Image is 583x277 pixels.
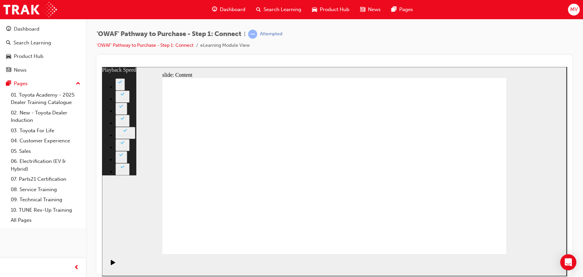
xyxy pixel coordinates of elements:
[8,195,83,205] a: 09. Technical Training
[568,4,580,15] button: MV
[312,5,317,14] span: car-icon
[251,3,307,16] a: search-iconSearch Learning
[6,26,11,32] span: guage-icon
[76,79,80,88] span: up-icon
[3,50,83,63] a: Product Hub
[8,184,83,195] a: 08. Service Training
[8,108,83,126] a: 02. New - Toyota Dealer Induction
[244,30,245,38] span: |
[8,136,83,146] a: 04. Customer Experience
[256,5,261,14] span: search-icon
[391,5,397,14] span: pages-icon
[8,156,83,174] a: 06. Electrification (EV & Hybrid)
[3,77,83,90] button: Pages
[6,81,11,87] span: pages-icon
[560,254,576,270] div: Open Intercom Messenger
[3,187,15,209] div: playback controls
[97,30,241,38] span: 'OWAF' Pathway to Purchase - Step 1: Connect
[320,6,349,13] span: Product Hub
[220,6,245,13] span: Dashboard
[6,40,11,46] span: search-icon
[3,193,15,204] button: Play (Ctrl+Alt+P)
[14,80,28,88] div: Pages
[207,3,251,16] a: guage-iconDashboard
[14,53,43,60] div: Product Hub
[248,30,257,39] span: learningRecordVerb_ATTEMPT-icon
[355,3,386,16] a: news-iconNews
[570,6,577,13] span: MV
[8,215,83,226] a: All Pages
[399,6,413,13] span: Pages
[8,146,83,157] a: 05. Sales
[260,31,282,37] div: Attempted
[3,37,83,49] a: Search Learning
[13,39,51,47] div: Search Learning
[3,64,83,76] a: News
[8,205,83,215] a: 10. TUNE Rev-Up Training
[6,67,11,73] span: news-icon
[3,2,57,17] img: Trak
[212,5,217,14] span: guage-icon
[3,22,83,77] button: DashboardSearch LearningProduct HubNews
[14,66,27,74] div: News
[386,3,418,16] a: pages-iconPages
[8,126,83,136] a: 03. Toyota For Life
[8,174,83,184] a: 07. Parts21 Certification
[8,90,83,108] a: 01. Toyota Academy - 2025 Dealer Training Catalogue
[307,3,355,16] a: car-iconProduct Hub
[3,23,83,35] a: Dashboard
[360,5,365,14] span: news-icon
[6,54,11,60] span: car-icon
[200,42,250,49] li: eLearning Module View
[14,25,39,33] div: Dashboard
[97,42,194,48] a: 'OWAF' Pathway to Purchase - Step 1: Connect
[368,6,381,13] span: News
[74,264,79,272] span: prev-icon
[264,6,301,13] span: Search Learning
